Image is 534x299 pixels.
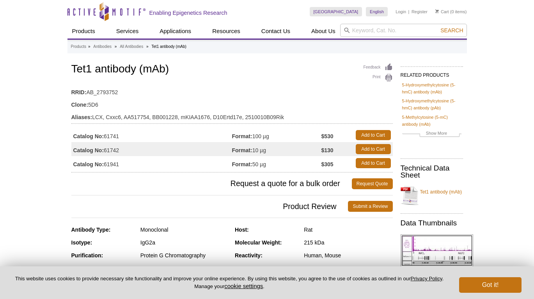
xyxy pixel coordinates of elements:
h2: Enabling Epigenetics Research [149,9,227,16]
td: 61742 [71,142,232,156]
strong: Format: [232,161,252,168]
td: 61741 [71,128,232,142]
a: Request Quote [352,178,393,189]
a: About Us [307,24,340,39]
a: 5-Methylcytosine (5-mC) antibody (mAb) [402,114,461,128]
li: | [408,7,410,16]
strong: Molecular Weight: [235,239,282,246]
strong: Clone: [71,101,89,108]
strong: Catalog No: [73,133,104,140]
button: Search [438,27,465,34]
a: Login [396,9,406,14]
span: Request a quote for a bulk order [71,178,352,189]
a: Add to Cart [356,158,391,168]
a: Feedback [364,63,393,72]
a: All Antibodies [120,43,143,50]
strong: Catalog No: [73,161,104,168]
strong: RRID: [71,89,87,96]
strong: Catalog No: [73,147,104,154]
img: Your Cart [435,9,439,13]
strong: $305 [321,161,333,168]
h2: Technical Data Sheet [401,165,463,179]
a: English [366,7,388,16]
span: Search [440,27,463,33]
a: [GEOGRAPHIC_DATA] [310,7,362,16]
h2: Data Thumbnails [401,220,463,227]
a: Show More [402,130,461,139]
strong: Host: [235,227,249,233]
strong: Reactivity: [235,252,263,259]
li: (0 items) [435,7,467,16]
a: Tet1 antibody (mAb) [401,184,463,207]
strong: Isotype: [71,239,92,246]
li: » [88,44,90,49]
input: Keyword, Cat. No. [340,24,467,37]
td: 100 µg [232,128,321,142]
button: Got it! [459,277,522,293]
td: 61941 [71,156,232,170]
div: IgG2a [140,239,229,246]
a: Cart [435,9,449,14]
a: Products [67,24,100,39]
img: Tet1 antibody (mAb) tested by ChIP-Seq. [401,234,473,267]
li: Tet1 antibody (mAb) [151,44,186,49]
td: 10 µg [232,142,321,156]
h1: Tet1 antibody (mAb) [71,63,393,76]
a: Privacy Policy [411,276,442,281]
td: AB_2793752 [71,84,393,97]
li: » [115,44,117,49]
a: Add to Cart [356,130,391,140]
a: Add to Cart [356,144,391,154]
a: Resources [208,24,245,39]
div: Monoclonal [140,226,229,233]
a: 5-Hydroxymethylcytosine (5-hmC) antibody (pAb) [402,97,461,111]
a: Applications [155,24,196,39]
a: Antibodies [93,43,112,50]
div: Protein G Chromatography [140,252,229,259]
a: 5-Hydroxymethylcytosine (5-hmC) antibody (mAb) [402,81,461,95]
a: Services [112,24,144,39]
div: 215 kDa [304,239,392,246]
div: Rat [304,226,392,233]
strong: Format: [232,133,252,140]
a: Print [364,74,393,82]
td: 5D6 [71,97,393,109]
strong: $530 [321,133,333,140]
button: cookie settings [224,283,263,289]
strong: $130 [321,147,333,154]
a: Register [412,9,428,14]
td: 50 µg [232,156,321,170]
a: Submit a Review [348,201,392,212]
strong: Format: [232,147,252,154]
p: This website uses cookies to provide necessary site functionality and improve your online experie... [12,275,446,290]
strong: Antibody Type: [71,227,111,233]
a: Products [71,43,86,50]
li: » [146,44,149,49]
strong: Purification: [71,252,103,259]
strong: Aliases: [71,114,92,121]
span: Product Review [71,201,348,212]
div: Human, Mouse [304,252,392,259]
td: LCX, Cxxc6, AA517754, BB001228, mKIAA1676, D10Ertd17e, 2510010B09Rik [71,109,393,121]
a: Contact Us [257,24,295,39]
h2: RELATED PRODUCTS [401,66,463,80]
